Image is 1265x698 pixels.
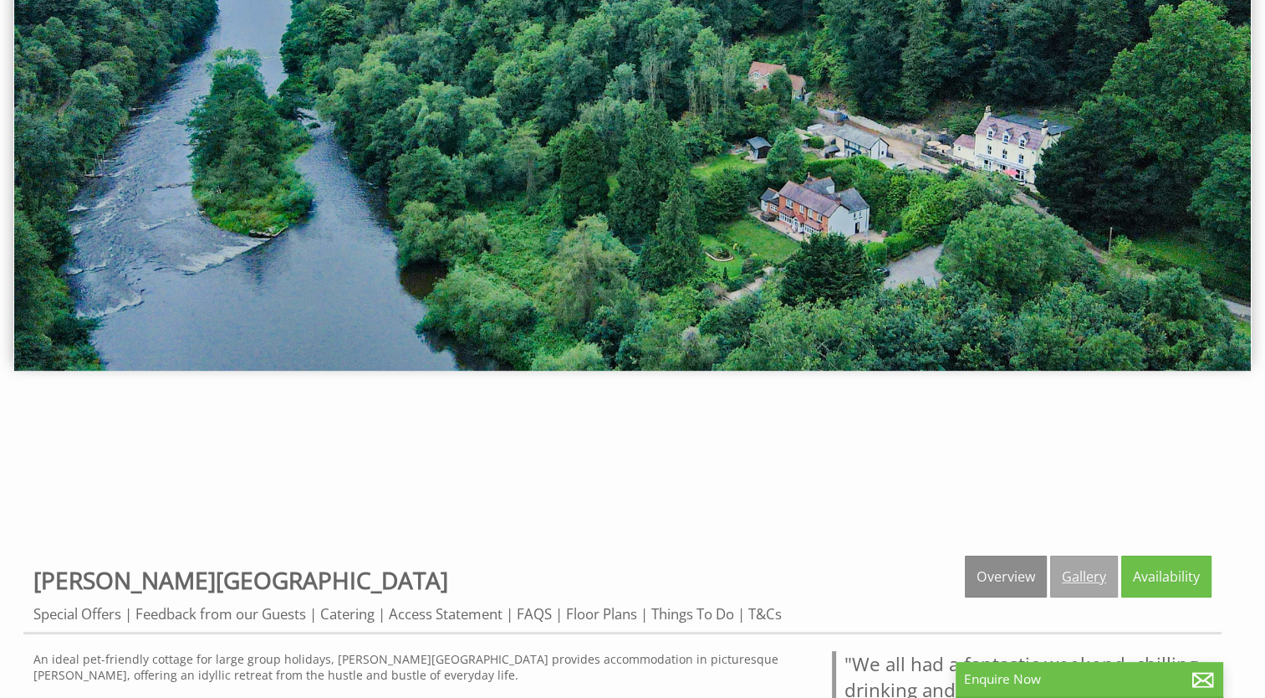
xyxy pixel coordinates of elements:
a: Overview [965,556,1047,598]
a: Floor Plans [566,604,637,624]
a: Feedback from our Guests [135,604,306,624]
a: Things To Do [651,604,734,624]
a: Catering [320,604,375,624]
a: T&Cs [748,604,782,624]
a: [PERSON_NAME][GEOGRAPHIC_DATA] [33,564,448,596]
a: Access Statement [389,604,502,624]
a: Special Offers [33,604,121,624]
a: Availability [1121,556,1211,598]
iframe: Customer reviews powered by Trustpilot [10,414,1255,540]
a: Gallery [1050,556,1118,598]
a: FAQS [517,604,552,624]
p: An ideal pet-friendly cottage for large group holidays, [PERSON_NAME][GEOGRAPHIC_DATA] provides a... [33,651,812,683]
p: Enquire Now [964,670,1215,688]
